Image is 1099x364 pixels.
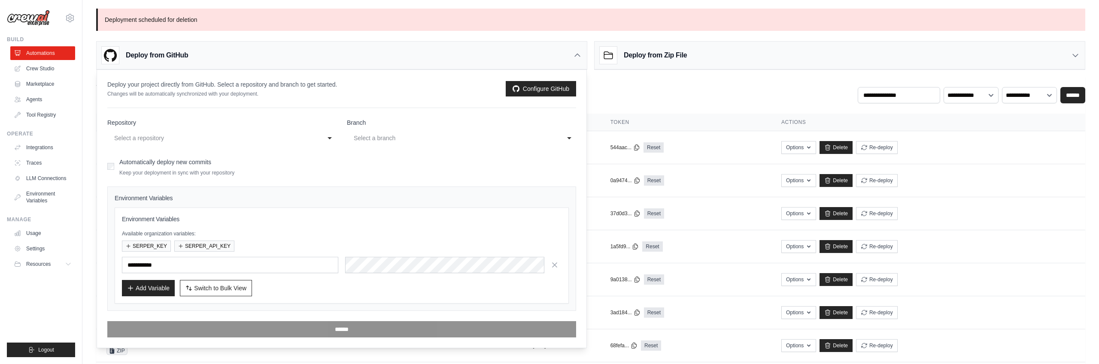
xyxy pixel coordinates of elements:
a: Integrations [10,141,75,154]
a: Crew Studio [10,62,75,75]
a: Delete [820,273,853,286]
th: Token [600,114,771,131]
button: Re-deploy [856,174,898,187]
button: Options [781,240,816,253]
button: 68fefa... [610,342,638,349]
a: Agents [10,93,75,106]
h3: Deploy from Zip File [624,50,687,60]
div: Operate [7,130,75,137]
a: Traces [10,156,75,170]
button: Options [781,306,816,319]
a: Reset [644,142,664,153]
a: Delete [820,207,853,220]
a: Delete [820,339,853,352]
th: Crew [96,114,427,131]
button: Options [781,339,816,352]
a: LLM Connections [10,171,75,185]
img: GitHub Logo [102,47,119,64]
button: Switch to Bulk View [180,280,252,296]
button: 3ad184... [610,309,641,316]
a: Marketplace [10,77,75,91]
label: Branch [347,118,576,127]
iframe: Chat Widget [1056,323,1099,364]
button: Re-deploy [856,207,898,220]
button: Re-deploy [856,306,898,319]
a: Reset [644,274,664,285]
button: 9a0138... [610,276,641,283]
a: Delete [820,240,853,253]
button: Re-deploy [856,339,898,352]
a: Settings [10,242,75,256]
button: 37d0d3... [610,210,641,217]
a: Environment Variables [10,187,75,208]
a: Delete [820,174,853,187]
button: Logout [7,343,75,357]
button: Re-deploy [856,141,898,154]
button: Re-deploy [856,273,898,286]
h3: Deploy from GitHub [126,50,188,60]
a: Delete [820,141,853,154]
p: Available organization variables: [122,230,562,237]
p: Keep your deployment in sync with your repository [119,169,234,176]
button: 1a5fd9... [610,243,639,250]
button: Options [781,207,816,220]
button: 544aac... [610,144,640,151]
a: Configure GitHub [506,81,576,96]
a: Reset [644,208,664,219]
a: Reset [644,307,664,318]
p: Deploy your project directly from GitHub. Select a repository and branch to get started. [107,80,337,89]
div: Select a repository [114,133,313,143]
label: Automatically deploy new commits [119,159,211,165]
button: SERPER_KEY [122,241,171,252]
a: Reset [642,241,662,252]
span: Resources [26,261,51,268]
div: Manage [7,216,75,223]
span: Switch to Bulk View [194,284,246,292]
span: ZIP [106,346,128,355]
button: Add Variable [122,280,175,296]
button: 0a9474... [610,177,641,184]
button: Options [781,174,816,187]
a: Reset [641,340,661,351]
span: Logout [38,346,54,353]
button: Resources [10,257,75,271]
h4: Environment Variables [115,194,569,202]
button: SERPER_API_KEY [174,241,234,252]
button: Options [781,141,816,154]
a: Delete [820,306,853,319]
a: Reset [644,175,664,186]
th: Actions [771,114,1085,131]
a: Automations [10,46,75,60]
h3: Environment Variables [122,215,562,223]
img: Logo [7,10,50,26]
p: Deployment scheduled for deletion [96,9,1085,31]
div: Select a branch [354,133,552,143]
button: Options [781,273,816,286]
p: Manage and monitor your active crew automations from this dashboard. [96,89,287,97]
a: Usage [10,226,75,240]
label: Repository [107,118,337,127]
div: Build [7,36,75,43]
button: Re-deploy [856,240,898,253]
h2: Automations Live [96,77,287,89]
p: Changes will be automatically synchronized with your deployment. [107,90,337,97]
a: Tool Registry [10,108,75,122]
